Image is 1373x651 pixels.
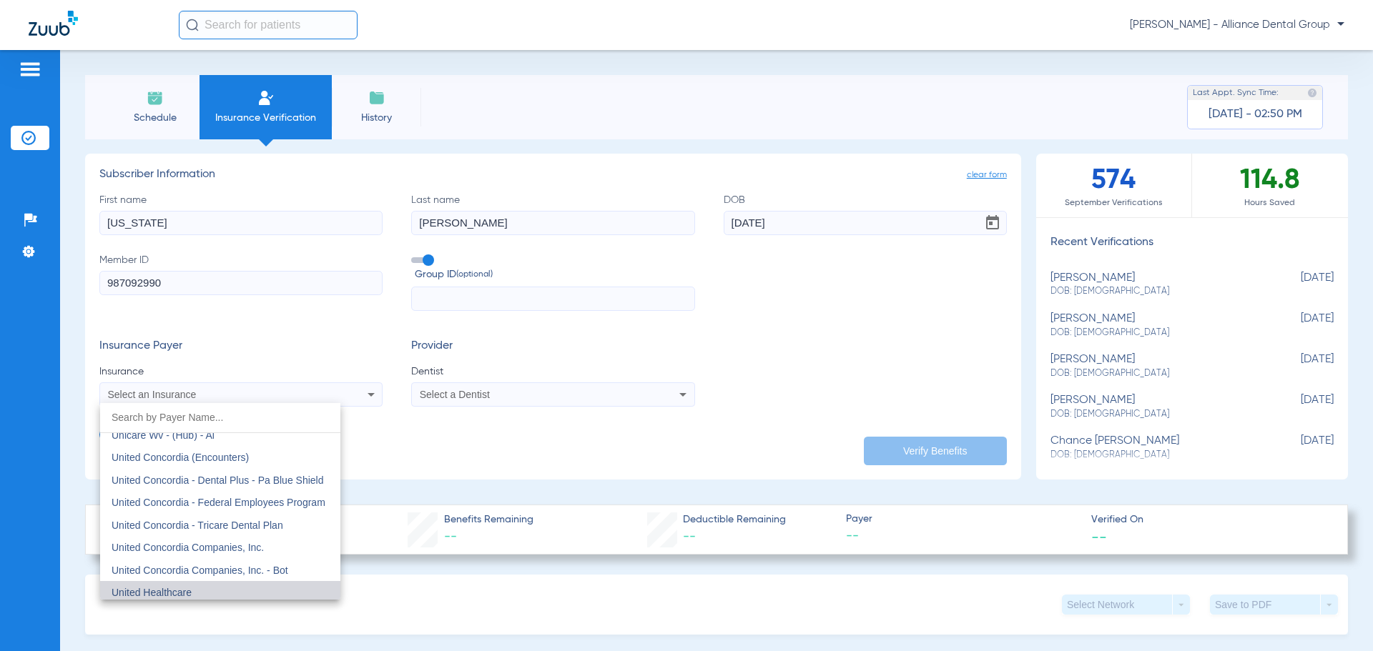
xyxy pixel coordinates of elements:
span: United Concordia Companies, Inc. - Bot [112,565,288,576]
span: United Concordia - Tricare Dental Plan [112,520,283,531]
input: dropdown search [100,403,340,432]
span: United Concordia - Federal Employees Program [112,497,325,508]
span: United Concordia - Dental Plus - Pa Blue Shield [112,474,324,486]
span: United Healthcare [112,587,192,598]
span: United Concordia (Encounters) [112,452,249,463]
span: United Concordia Companies, Inc. [112,542,264,553]
span: Unicare Wv - (Hub) - Ai [112,429,215,441]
